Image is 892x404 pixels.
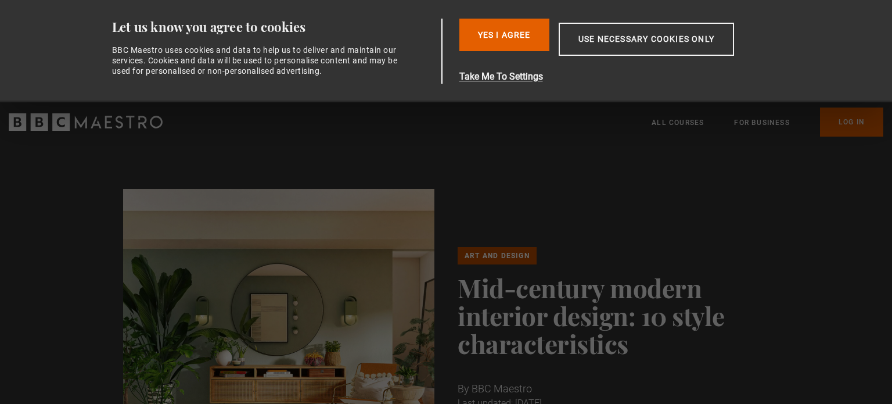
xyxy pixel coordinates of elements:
button: Take Me To Settings [459,70,789,84]
button: Yes I Agree [459,19,549,51]
svg: BBC Maestro [9,113,163,131]
a: Art and Design [458,247,537,264]
h1: Mid-century modern interior design: 10 style characteristics [458,274,769,357]
a: Log In [820,108,883,137]
div: BBC Maestro uses cookies and data to help us to deliver and maintain our services. Cookies and da... [112,45,405,77]
a: For business [734,117,789,128]
a: All Courses [652,117,704,128]
span: BBC Maestro [472,382,532,395]
button: Use necessary cookies only [559,23,734,56]
span: By [458,382,469,395]
nav: Primary [652,108,883,137]
div: Let us know you agree to cookies [112,19,437,35]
